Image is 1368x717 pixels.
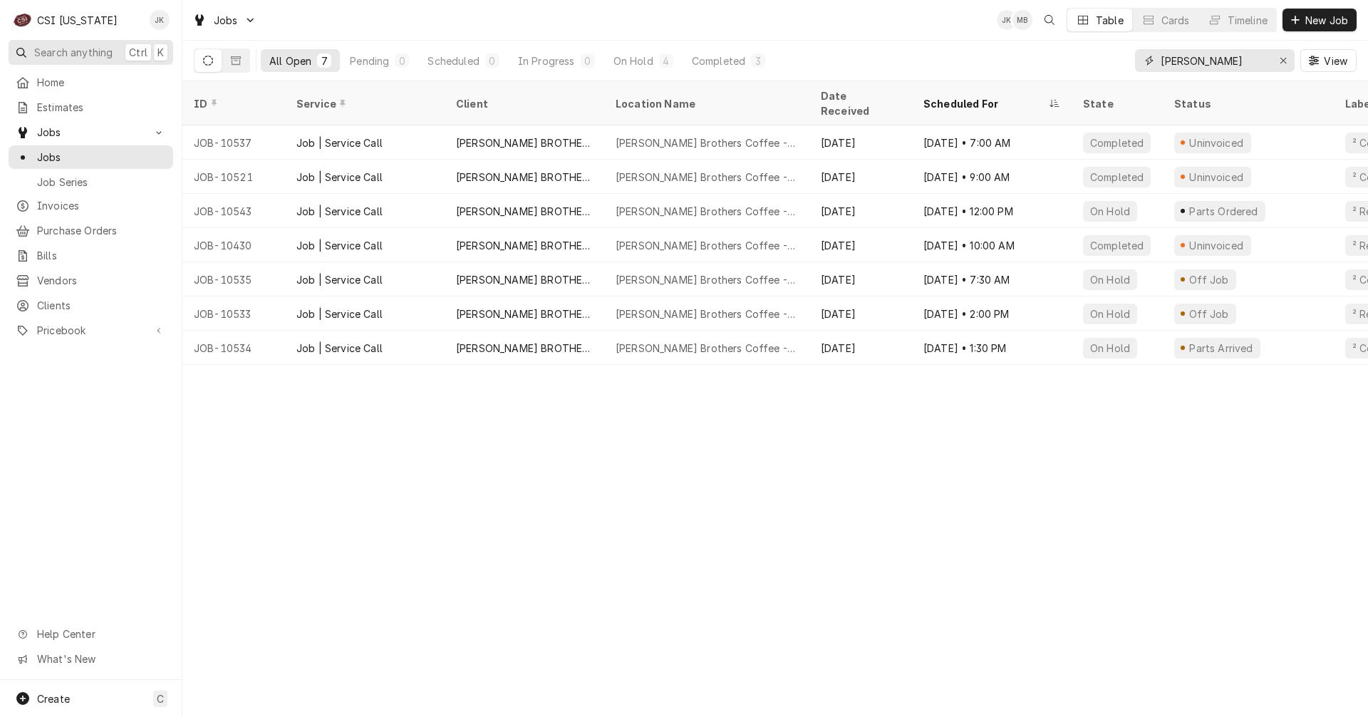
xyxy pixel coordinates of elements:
[809,194,912,228] div: [DATE]
[912,228,1072,262] div: [DATE] • 10:00 AM
[1174,96,1320,111] div: Status
[997,10,1017,30] div: JK
[1188,341,1255,356] div: Parts Arrived
[1161,49,1268,72] input: Keyword search
[398,53,406,68] div: 0
[9,40,173,65] button: Search anythingCtrlK
[1228,13,1268,28] div: Timeline
[182,228,285,262] div: JOB-10430
[456,204,593,219] div: [PERSON_NAME] BROTHERS COFFEE
[37,100,166,115] span: Estimates
[9,319,173,342] a: Go to Pricebook
[809,262,912,296] div: [DATE]
[912,194,1072,228] div: [DATE] • 12:00 PM
[1272,49,1295,72] button: Erase input
[1187,272,1230,287] div: Off Job
[1089,135,1145,150] div: Completed
[1089,272,1131,287] div: On Hold
[13,10,33,30] div: CSI Kentucky's Avatar
[1083,96,1151,111] div: State
[157,45,164,60] span: K
[923,96,1046,111] div: Scheduled For
[9,71,173,94] a: Home
[296,204,383,219] div: Job | Service Call
[150,10,170,30] div: Jeff Kuehl's Avatar
[1089,341,1131,356] div: On Hold
[1300,49,1357,72] button: View
[350,53,389,68] div: Pending
[9,294,173,317] a: Clients
[157,691,164,706] span: C
[9,622,173,646] a: Go to Help Center
[456,135,593,150] div: [PERSON_NAME] BROTHERS COFFEE
[692,53,745,68] div: Completed
[34,45,113,60] span: Search anything
[37,248,166,263] span: Bills
[296,135,383,150] div: Job | Service Call
[37,298,166,313] span: Clients
[912,331,1072,365] div: [DATE] • 1:30 PM
[182,331,285,365] div: JOB-10534
[1089,204,1131,219] div: On Hold
[37,323,145,338] span: Pricebook
[37,693,70,705] span: Create
[997,10,1017,30] div: Jeff Kuehl's Avatar
[13,10,33,30] div: C
[320,53,328,68] div: 7
[194,96,271,111] div: ID
[296,96,430,111] div: Service
[1012,10,1032,30] div: Matt Brewington's Avatar
[427,53,479,68] div: Scheduled
[616,96,795,111] div: Location Name
[1188,238,1245,253] div: Uninvoiced
[518,53,575,68] div: In Progress
[37,13,118,28] div: CSI [US_STATE]
[1096,13,1124,28] div: Table
[456,170,593,185] div: [PERSON_NAME] BROTHERS COFFEE
[1012,10,1032,30] div: MB
[296,341,383,356] div: Job | Service Call
[37,198,166,213] span: Invoices
[616,204,798,219] div: [PERSON_NAME] Brothers Coffee - Pnc Building
[37,223,166,238] span: Purchase Orders
[182,160,285,194] div: JOB-10521
[912,125,1072,160] div: [DATE] • 7:00 AM
[1089,306,1131,321] div: On Hold
[296,306,383,321] div: Job | Service Call
[616,306,798,321] div: [PERSON_NAME] Brothers Coffee - Outer Loop
[129,45,147,60] span: Ctrl
[9,194,173,217] a: Invoices
[584,53,592,68] div: 0
[37,175,166,190] span: Job Series
[187,9,262,32] a: Go to Jobs
[616,238,798,253] div: [PERSON_NAME] Brothers Coffee - Blankernbaker Parkway
[182,194,285,228] div: JOB-10543
[1302,13,1351,28] span: New Job
[296,272,383,287] div: Job | Service Call
[9,244,173,267] a: Bills
[662,53,670,68] div: 4
[37,651,165,666] span: What's New
[37,626,165,641] span: Help Center
[809,331,912,365] div: [DATE]
[613,53,653,68] div: On Hold
[912,262,1072,296] div: [DATE] • 7:30 AM
[9,170,173,194] a: Job Series
[1282,9,1357,31] button: New Job
[488,53,497,68] div: 0
[456,238,593,253] div: [PERSON_NAME] BROTHERS COFFEE
[214,13,238,28] span: Jobs
[1161,13,1190,28] div: Cards
[37,125,145,140] span: Jobs
[1188,204,1260,219] div: Parts Ordered
[1188,170,1245,185] div: Uninvoiced
[616,272,798,287] div: [PERSON_NAME] Brothers Coffee - [PERSON_NAME]
[296,170,383,185] div: Job | Service Call
[9,219,173,242] a: Purchase Orders
[809,125,912,160] div: [DATE]
[821,88,898,118] div: Date Received
[616,341,798,356] div: [PERSON_NAME] Brothers Coffee - Outer Loop
[9,647,173,671] a: Go to What's New
[809,296,912,331] div: [DATE]
[1187,306,1230,321] div: Off Job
